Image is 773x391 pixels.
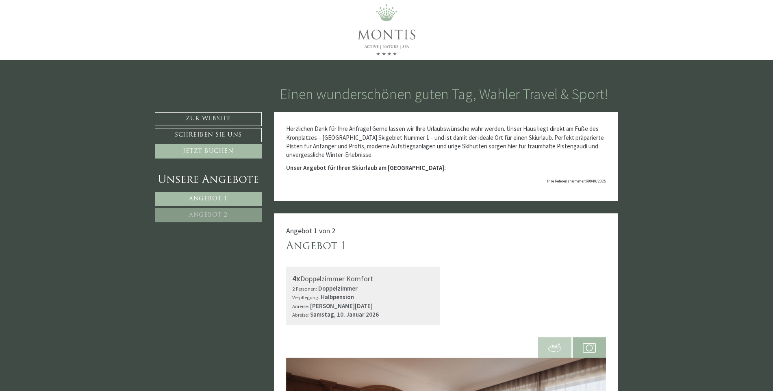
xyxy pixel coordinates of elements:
img: 360-grad.svg [548,341,561,354]
b: [PERSON_NAME][DATE] [310,302,373,310]
div: Unsere Angebote [155,173,262,188]
div: Doppelzimmer Komfort [292,273,434,285]
b: 4x [292,273,300,283]
span: Angebot 2 [189,212,228,218]
small: Verpflegung: [292,294,319,300]
small: Anreise: [292,303,309,309]
img: camera.svg [583,341,596,354]
span: Angebot 1 [189,196,228,202]
a: Schreiben Sie uns [155,128,262,142]
span: Ihre Referenznummer:R9849/2025 [547,178,606,184]
p: Herzlichen Dank für Ihre Anfrage! Gerne lassen wir Ihre Urlaubswünsche wahr werden. Unser Haus li... [286,124,606,159]
b: Doppelzimmer [318,285,358,292]
span: Angebot 1 von 2 [286,226,335,235]
div: Angebot 1 [286,239,347,254]
small: 2 Personen: [292,285,317,292]
b: Halbpension [321,293,354,301]
b: Samstag, 10. Januar 2026 [310,311,379,318]
a: Jetzt buchen [155,144,262,159]
h1: Einen wunderschönen guten Tag, Wahler Travel & Sport! [280,86,608,102]
small: Abreise: [292,311,309,318]
strong: Unser Angebot für Ihren Skiurlaub am [GEOGRAPHIC_DATA]: [286,164,446,172]
a: Zur Website [155,112,262,126]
